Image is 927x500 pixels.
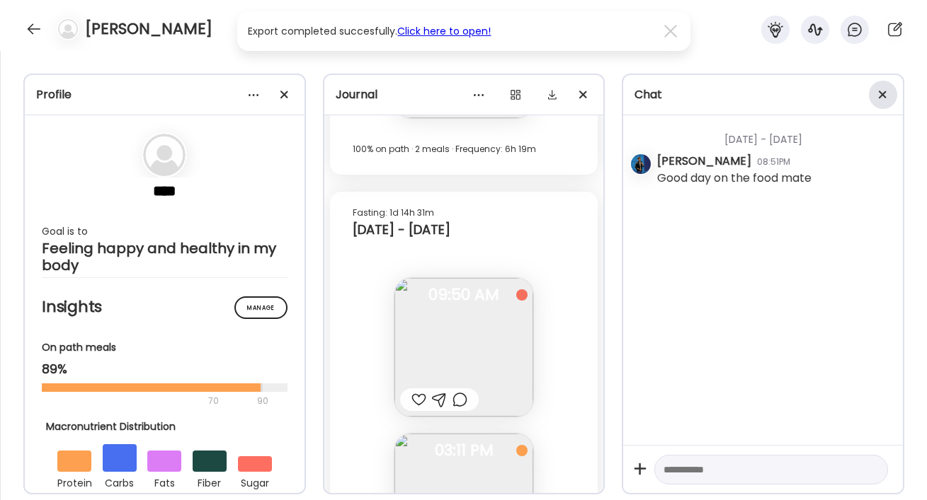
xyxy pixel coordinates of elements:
div: protein [57,472,91,492]
div: Macronutrient Distribution [46,419,283,434]
a: Click here to open! [398,24,491,38]
div: 100% on path · 2 meals · Frequency: 6h 19m [353,141,576,158]
div: Feeling happy and healthy in my body [42,240,288,274]
div: Manage [234,296,288,319]
div: [DATE] - [DATE] [353,221,576,238]
div: 08:51PM [757,156,790,168]
div: 90 [256,393,270,409]
div: Goal is to [42,223,288,240]
div: On path meals [42,340,288,355]
div: 70 [42,393,253,409]
div: [PERSON_NAME] [657,153,751,170]
div: carbs [103,472,137,492]
div: Export completed succesfully. [249,23,656,40]
div: Chat [635,86,892,103]
div: fiber [193,472,227,492]
h2: Insights [42,296,288,318]
div: [DATE] - [DATE] [657,115,892,153]
div: fats [147,472,181,492]
div: 89% [42,361,288,378]
div: sugar [238,472,272,492]
img: bg-avatar-default.svg [143,134,186,176]
span: 03:11 PM [394,444,533,457]
div: Profile [36,86,293,103]
div: Fasting: 1d 14h 31m [353,204,576,221]
span: 09:50 AM [394,289,533,301]
div: Journal [336,86,593,103]
img: images%2Fqs9AszEOcdhMpcz69EWMTaRqkkl2%2Fq0jG62N2DoxjIo8JwGZ4%2FIkrpX2OZx8MrEwH60L3R_240 [394,278,533,417]
div: Good day on the food mate [657,170,812,187]
img: bg-avatar-default.svg [58,19,78,39]
h4: [PERSON_NAME] [85,18,212,40]
img: avatars%2F6Yw5v5L7a9csYHzmhnQAVqsnFhf1 [631,154,651,174]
